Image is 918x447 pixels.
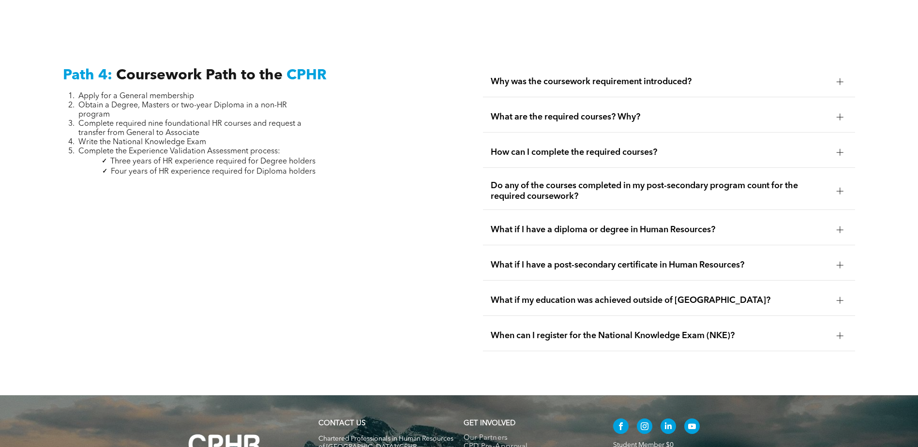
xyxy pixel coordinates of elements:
[63,68,112,83] span: Path 4:
[684,418,700,436] a: youtube
[318,420,365,427] a: CONTACT US
[613,418,629,436] a: facebook
[110,158,316,165] span: Three years of HR experience required for Degree holders
[491,112,829,122] span: What are the required courses? Why?
[464,420,515,427] span: GET INVOLVED
[661,418,676,436] a: linkedin
[116,68,283,83] span: Coursework Path to the
[111,168,316,176] span: Four years of HR experience required for Diploma holders
[78,102,287,119] span: Obtain a Degree, Masters or two-year Diploma in a non-HR program
[78,138,206,146] span: Write the National Knowledge Exam
[78,92,194,100] span: Apply for a General membership
[491,180,829,202] span: Do any of the courses completed in my post-secondary program count for the required coursework?
[464,434,593,443] a: Our Partners
[637,418,652,436] a: instagram
[78,120,301,137] span: Complete required nine foundational HR courses and request a transfer from General to Associate
[286,68,327,83] span: CPHR
[491,295,829,306] span: What if my education was achieved outside of [GEOGRAPHIC_DATA]?
[491,76,829,87] span: Why was the coursework requirement introduced?
[491,147,829,158] span: How can I complete the required courses?
[78,148,280,155] span: Complete the Experience Validation Assessment process:
[491,224,829,235] span: What if I have a diploma or degree in Human Resources?
[491,260,829,270] span: What if I have a post-secondary certificate in Human Resources?
[491,330,829,341] span: When can I register for the National Knowledge Exam (NKE)?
